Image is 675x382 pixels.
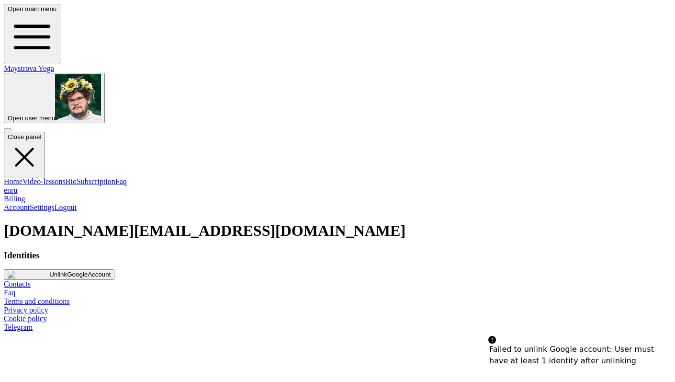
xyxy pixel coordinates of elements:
span: Open user menu [8,115,55,122]
button: Open main menu [4,4,60,64]
h3: Identities [4,250,671,261]
nav: Footer [4,280,671,323]
button: Open user menu [4,73,105,123]
a: en [4,186,11,194]
a: Logout [55,203,77,211]
a: Contacts [4,280,31,288]
a: Faq [4,289,15,297]
a: ru [11,186,17,194]
a: Subscription [77,177,115,185]
a: Maystrova Yoga [4,64,54,72]
a: Bio [66,177,77,185]
a: Video-lessons [22,177,66,185]
a: Privacy policy [4,306,48,314]
button: UnlinkGoogleAccount [4,269,114,280]
a: Billing [4,195,25,203]
img: Google icon [8,271,49,278]
span: Open main menu [8,5,56,12]
span: Telegram [4,323,33,331]
a: Settings [30,203,55,211]
h1: [DOMAIN_NAME][EMAIL_ADDRESS][DOMAIN_NAME] [4,222,671,240]
a: Faq [115,177,127,185]
a: Home [4,177,22,185]
a: Cookie policy [4,314,47,323]
button: Close panel [4,132,45,177]
a: Terms and conditions [4,297,70,305]
span: Close panel [8,133,41,140]
div: Failed to unlink Google account: User must have at least 1 identity after unlinking [489,344,660,367]
a: Account [4,203,30,211]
